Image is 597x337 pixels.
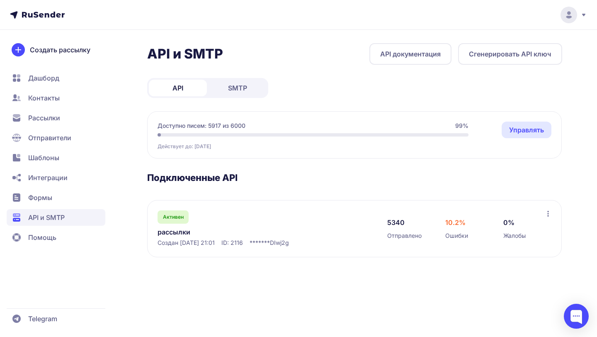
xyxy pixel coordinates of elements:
span: Активен [163,214,184,220]
span: ID: 2116 [221,239,243,247]
span: Создан [DATE] 21:01 [158,239,215,247]
a: SMTP [209,80,267,96]
span: Отправлено [387,232,422,240]
span: Доступно писем: 5917 из 6000 [158,122,245,130]
span: Рассылки [28,113,60,123]
span: Помощь [28,232,56,242]
span: Действует до: [DATE] [158,143,211,150]
span: API [172,83,183,93]
span: API и SMTP [28,212,65,222]
span: 99% [455,122,468,130]
span: Контакты [28,93,60,103]
span: 5340 [387,217,405,227]
span: Ошибки [445,232,468,240]
span: 0% [503,217,514,227]
a: Управлять [502,122,551,138]
span: DIwj2g [270,239,289,247]
span: Создать рассылку [30,45,90,55]
a: API [149,80,207,96]
span: Отправители [28,133,71,143]
h3: Подключенные API [147,172,562,183]
span: 10.2% [445,217,466,227]
h2: API и SMTP [147,46,223,62]
span: Формы [28,193,52,203]
span: Интеграции [28,173,68,183]
span: Дашборд [28,73,59,83]
span: Жалобы [503,232,526,240]
a: Telegram [7,310,105,327]
span: Шаблоны [28,153,59,163]
span: SMTP [228,83,247,93]
span: Telegram [28,314,57,324]
a: API документация [369,43,451,65]
button: Сгенерировать API ключ [458,43,562,65]
a: рассылки [158,227,328,237]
